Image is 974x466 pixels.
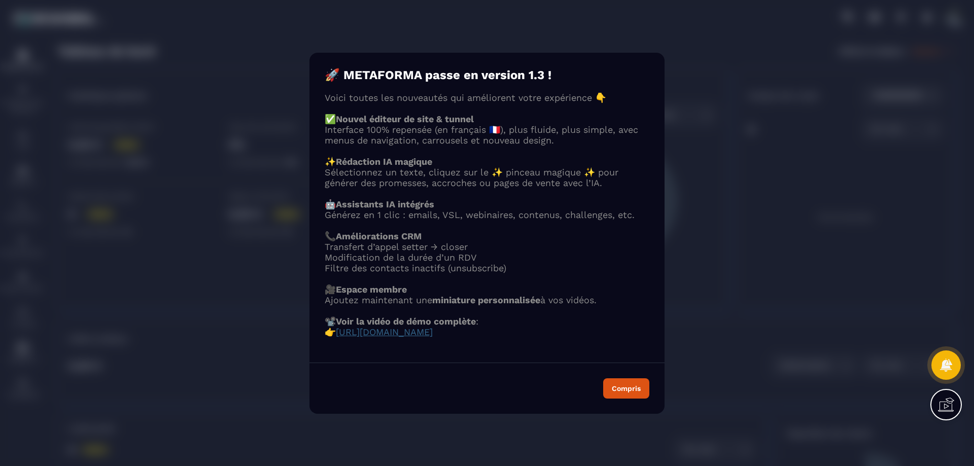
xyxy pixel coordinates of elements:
button: Compris [603,378,649,399]
strong: Rédaction IA magique [336,156,432,167]
strong: miniature personnalisée [432,295,540,305]
strong: Espace membre [336,284,407,295]
p: ✨ [325,156,649,167]
h4: 🚀 METAFORMA passe en version 1.3 ! [325,68,649,82]
strong: Voir la vidéo de démo complète [336,316,476,327]
p: Interface 100% repensée (en français 🇫🇷), plus fluide, plus simple, avec menus de navigation, car... [325,124,649,146]
p: 📞 [325,231,649,241]
p: Ajoutez maintenant une à vos vidéos. [325,295,649,305]
div: Compris [612,385,641,392]
p: Sélectionnez un texte, cliquez sur le ✨ pinceau magique ✨ pour générer des promesses, accroches o... [325,167,649,188]
p: 👉 [325,327,649,337]
p: ✅ [325,114,649,124]
li: Filtre des contacts inactifs (unsubscribe) [325,263,649,273]
li: Transfert d’appel setter → closer [325,241,649,252]
p: Générez en 1 clic : emails, VSL, webinaires, contenus, challenges, etc. [325,209,649,220]
p: 🤖 [325,199,649,209]
p: 📽️ : [325,316,649,327]
a: [URL][DOMAIN_NAME] [336,327,433,337]
strong: Améliorations CRM [336,231,422,241]
li: Modification de la durée d’un RDV [325,252,649,263]
p: 🎥 [325,284,649,295]
p: Voici toutes les nouveautés qui améliorent votre expérience 👇 [325,92,649,103]
strong: Assistants IA intégrés [336,199,434,209]
strong: Nouvel éditeur de site & tunnel [336,114,474,124]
